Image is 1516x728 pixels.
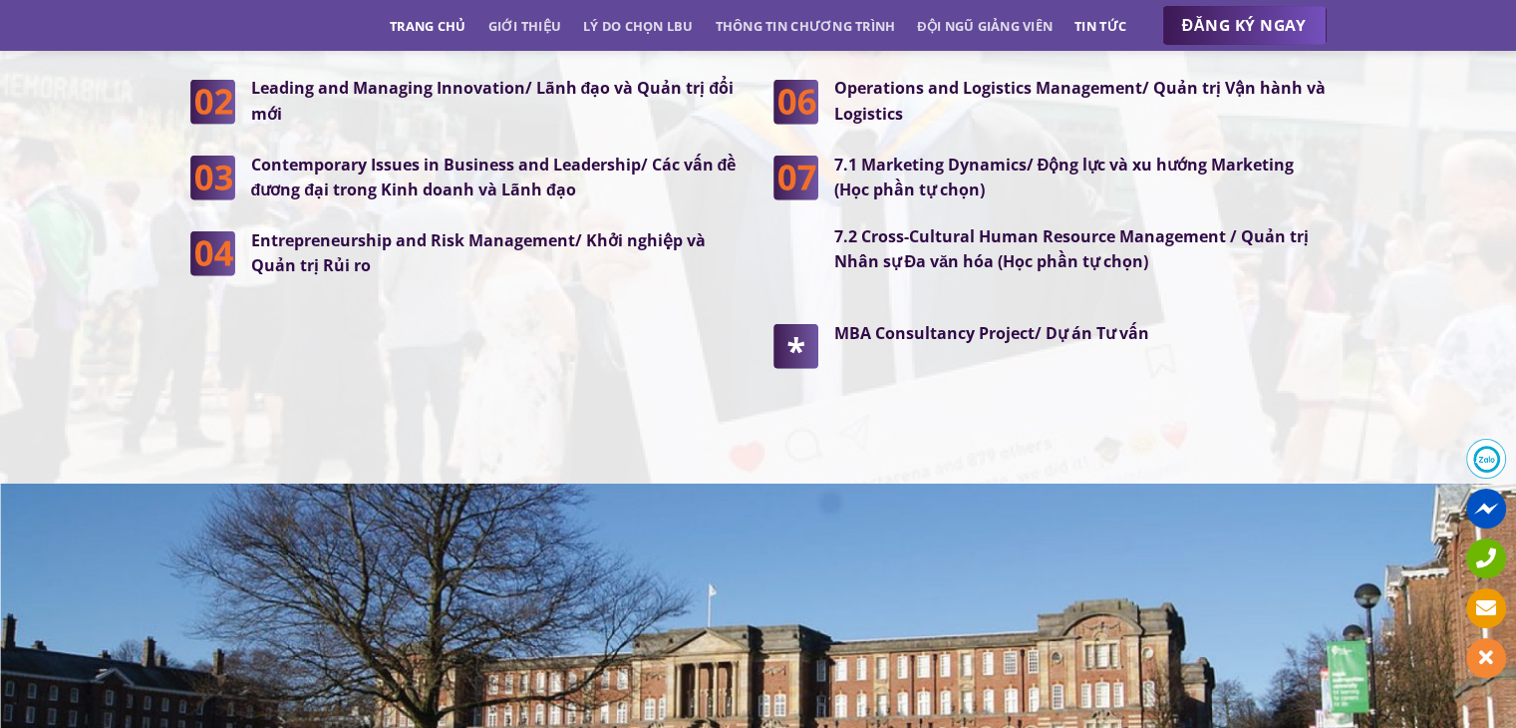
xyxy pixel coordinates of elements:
a: Đội ngũ giảng viên [917,8,1053,44]
strong: Operations and Logistics Management/ Quản trị Vận hành và Logistics [834,77,1326,125]
span: ĐĂNG KÝ NGAY [1182,13,1307,38]
a: ĐĂNG KÝ NGAY [1162,6,1327,46]
strong: Contemporary Issues in Business and Leadership/ Các vấn đề đương đại trong Kinh doanh và Lãnh đạo [251,154,737,201]
a: Thông tin chương trình [716,8,896,44]
a: Tin tức [1074,8,1126,44]
a: Lý do chọn LBU [583,8,694,44]
strong: 7.2 Cross-Cultural Human Resource Management / Quản trị Nhân sự Đa văn hóa (Học phần tự chọn) [834,225,1309,273]
strong: MBA Consultancy Project/ Dự án Tư vấn [834,322,1149,344]
a: Giới thiệu [487,8,561,44]
a: Trang chủ [390,8,465,44]
strong: Leading and Managing Innovation/ Lãnh đạo và Quản trị đổi mới [251,77,735,125]
strong: Entrepreneurship and Risk Management/ Khởi nghiệp và Quản trị Rủi ro [251,229,706,277]
strong: 7.1 Marketing Dynamics/ Động lực và xu hướng Marketing (Học phần tự chọn) [834,154,1295,201]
